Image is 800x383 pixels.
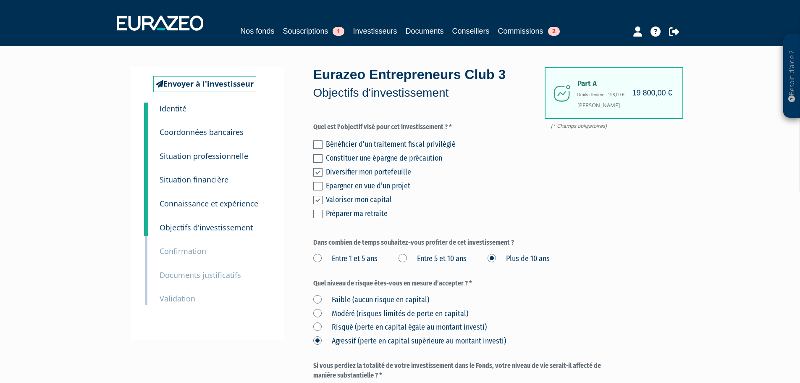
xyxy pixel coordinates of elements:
[326,208,611,219] div: Préparer ma retraite
[353,25,397,37] a: Investisseurs
[632,89,672,98] h4: 19 800,00 €
[313,279,611,288] label: Quel niveau de risque êtes-vous en mesure d’accepter ? *
[160,174,228,185] small: Situation financière
[326,180,611,192] div: Epargner en vue d’un projet
[406,25,444,37] a: Documents
[144,139,148,165] a: 3
[313,85,544,101] p: Objectifs d'investissement
[326,166,611,178] div: Diversifier mon portefeuille
[160,246,206,256] small: Confirmation
[313,322,487,333] label: Risqué (perte en capital égale au montant investi)
[313,65,544,101] div: Eurazeo Entrepreneurs Club 3
[488,254,550,264] label: Plus de 10 ans
[333,27,344,36] span: 1
[313,336,506,347] label: Agressif (perte en capital supérieure au montant investi)
[153,76,256,92] a: Envoyer à l'investisseur
[548,27,560,36] span: 2
[160,293,195,304] small: Validation
[160,270,241,280] small: Documents justificatifs
[160,198,258,209] small: Connaissance et expérience
[577,92,670,97] h6: Droits d'entrée : 198,00 €
[313,295,429,306] label: Faible (aucun risque en capital)
[326,152,611,164] div: Constituer une épargne de précaution
[313,238,611,248] label: Dans combien de temps souhaitez-vous profiter de cet investissement ?
[160,127,244,137] small: Coordonnées bancaires
[144,210,148,236] a: 6
[313,122,611,132] label: Quel est l'objectif visé pour cet investissement ? *
[498,25,560,37] a: Commissions2
[144,115,148,141] a: 2
[577,79,670,88] span: Part A
[326,194,611,206] div: Valoriser mon capital
[160,151,248,161] small: Situation professionnelle
[160,222,253,232] small: Objectifs d'investissement
[117,16,203,31] img: 1732889491-logotype_eurazeo_blanc_rvb.png
[144,103,148,119] a: 1
[160,103,186,114] small: Identité
[144,162,148,188] a: 4
[787,38,797,114] p: Besoin d'aide ?
[240,25,274,38] a: Nos fonds
[399,254,467,264] label: Entre 5 et 10 ans
[326,138,611,150] div: Bénéficier d’un traitement fiscal privilégié
[144,186,148,212] a: 5
[545,67,683,119] div: [PERSON_NAME]
[313,361,611,380] label: Si vous perdiez la totalité de votre investissement dans le Fonds, votre niveau de vie serait-il ...
[452,25,490,37] a: Conseillers
[313,309,468,320] label: Modéré (risques limités de perte en capital)
[283,25,344,37] a: Souscriptions1
[313,254,378,264] label: Entre 1 et 5 ans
